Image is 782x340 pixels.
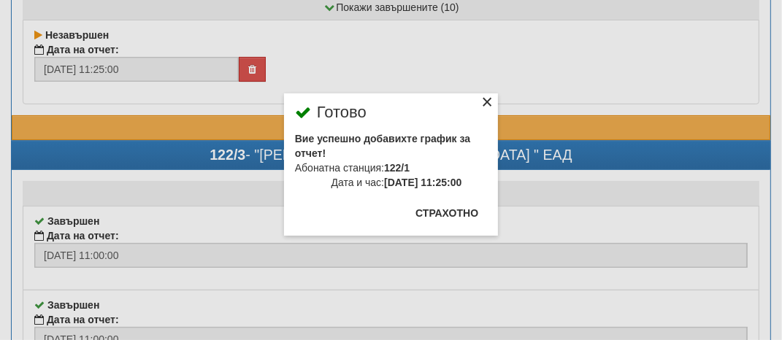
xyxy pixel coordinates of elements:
b: Вие успешно добавихте график за отчет! [295,133,470,159]
span: Готово [317,105,367,131]
td: Абонатна станция: [295,161,384,175]
td: Дата и час: [295,175,384,190]
div: × [480,97,494,112]
b: 122/1 [384,162,410,174]
b: [DATE] 11:25:00 [384,177,461,188]
button: Страхотно [407,201,487,225]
